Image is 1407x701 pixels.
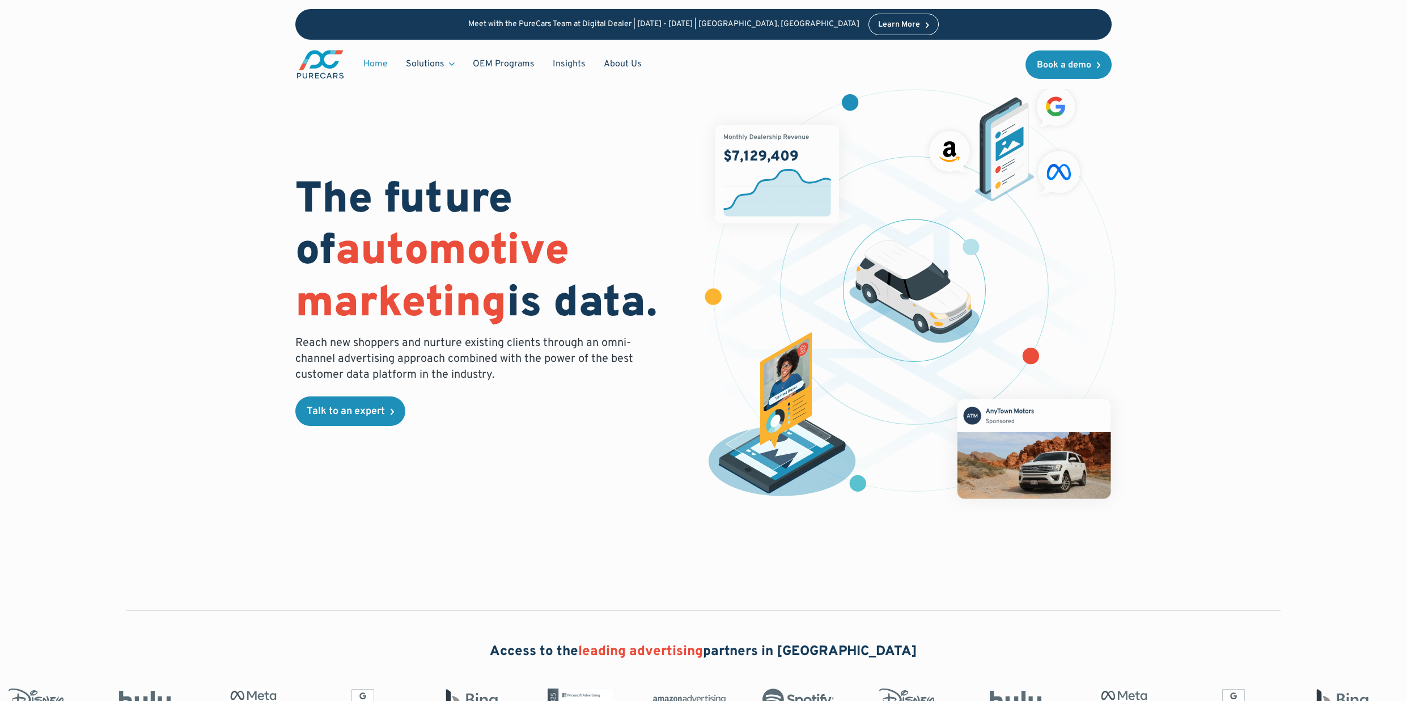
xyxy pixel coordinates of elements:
span: leading advertising [578,643,703,660]
h2: Access to the partners in [GEOGRAPHIC_DATA] [490,643,917,662]
a: Learn More [868,14,939,35]
a: Insights [544,53,595,75]
p: Reach new shoppers and nurture existing clients through an omni-channel advertising approach comb... [295,335,640,383]
a: About Us [595,53,651,75]
img: mockup of facebook post [936,378,1131,520]
p: Meet with the PureCars Team at Digital Dealer | [DATE] - [DATE] | [GEOGRAPHIC_DATA], [GEOGRAPHIC_... [468,20,859,29]
div: Talk to an expert [307,407,385,417]
a: main [295,49,345,80]
span: automotive marketing [295,225,569,331]
a: Book a demo [1025,50,1112,79]
div: Solutions [406,58,444,70]
img: chart showing monthly dealership revenue of $7m [715,125,839,223]
h1: The future of is data. [295,175,690,331]
a: OEM Programs [464,53,544,75]
img: ads on social media and advertising partners [923,82,1086,201]
a: Talk to an expert [295,396,405,426]
a: Home [354,53,397,75]
img: illustration of a vehicle [849,240,980,343]
div: Learn More [878,21,920,29]
img: persona of a buyer [697,332,867,501]
div: Solutions [397,53,464,75]
img: purecars logo [295,49,345,80]
div: Book a demo [1037,61,1091,70]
